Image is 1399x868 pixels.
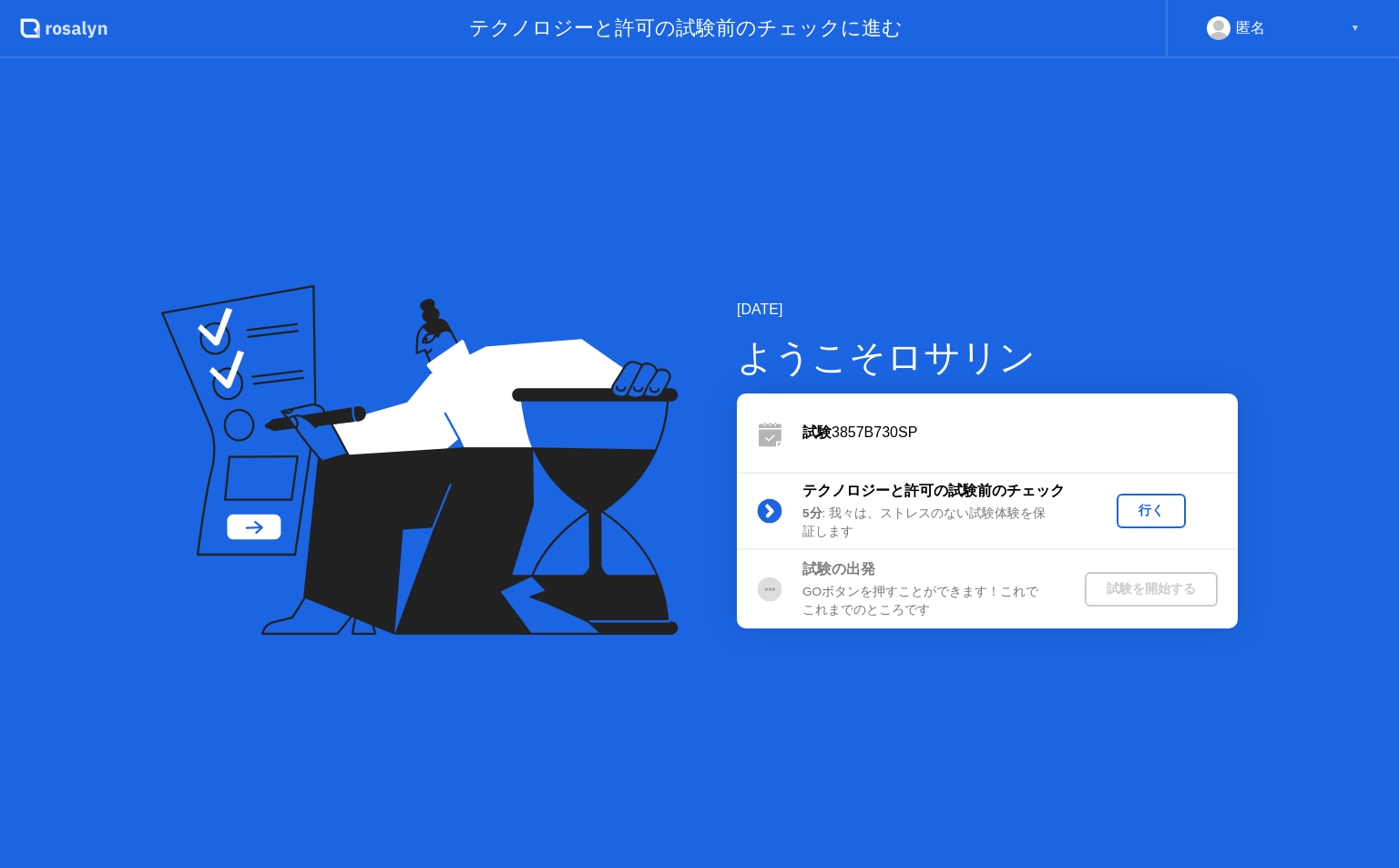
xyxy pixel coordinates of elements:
b: 試験 [802,424,832,440]
div: 3857B730SP [802,422,1238,444]
button: 行く [1117,494,1186,528]
b: 試験の出発 [802,561,875,577]
div: : 我々は、ストレスのない試験体験を保証します [802,505,1065,542]
div: ▼ [1351,16,1360,40]
div: 試験を開始する [1092,580,1210,597]
b: テクノロジーと許可の試験前のチェック [802,483,1065,498]
div: 行く [1124,502,1179,519]
button: 試験を開始する [1085,572,1218,607]
div: [DATE] [737,299,1238,321]
div: ようこそロサリン [737,330,1238,384]
div: GOボタンを押すことができます！これでこれまでのところです [802,583,1065,620]
b: 5分 [802,506,822,520]
div: 匿名 [1236,16,1265,40]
